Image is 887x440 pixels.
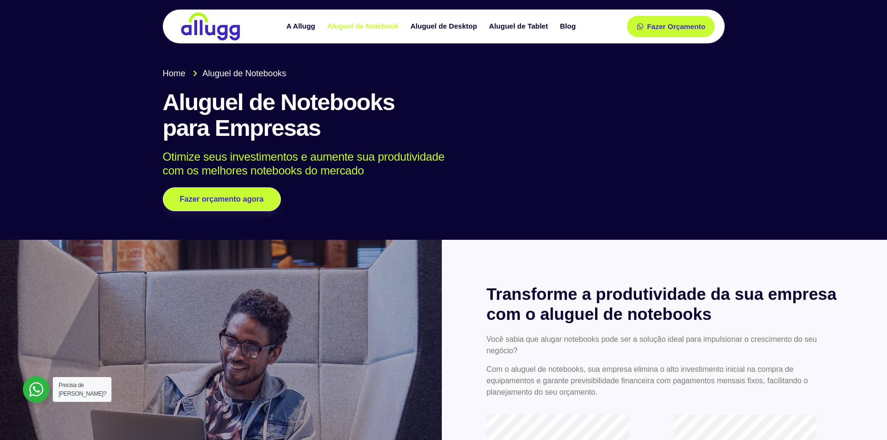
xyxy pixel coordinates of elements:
a: Blog [555,18,583,35]
span: Precisa de [PERSON_NAME]? [59,382,106,397]
img: locação de TI é Allugg [179,12,241,41]
span: Fazer Orçamento [647,23,706,30]
span: Fazer orçamento agora [180,195,264,203]
h1: Aluguel de Notebooks para Empresas [163,90,725,141]
span: Aluguel de Notebooks [200,67,286,80]
a: Aluguel de Tablet [484,18,555,35]
a: Fazer orçamento agora [163,187,281,211]
a: A Allugg [281,18,322,35]
p: Com o aluguel de notebooks, sua empresa elimina o alto investimento inicial na compra de equipame... [487,364,842,398]
a: Aluguel de Notebook [322,18,406,35]
p: Você sabia que alugar notebooks pode ser a solução ideal para impulsionar o crescimento do seu ne... [487,334,842,357]
a: Aluguel de Desktop [406,18,484,35]
a: Fazer Orçamento [627,16,715,37]
h2: Transforme a produtividade da sua empresa com o aluguel de notebooks [487,284,842,324]
p: Otimize seus investimentos e aumente sua produtividade com os melhores notebooks do mercado [163,150,711,178]
span: Home [163,67,186,80]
